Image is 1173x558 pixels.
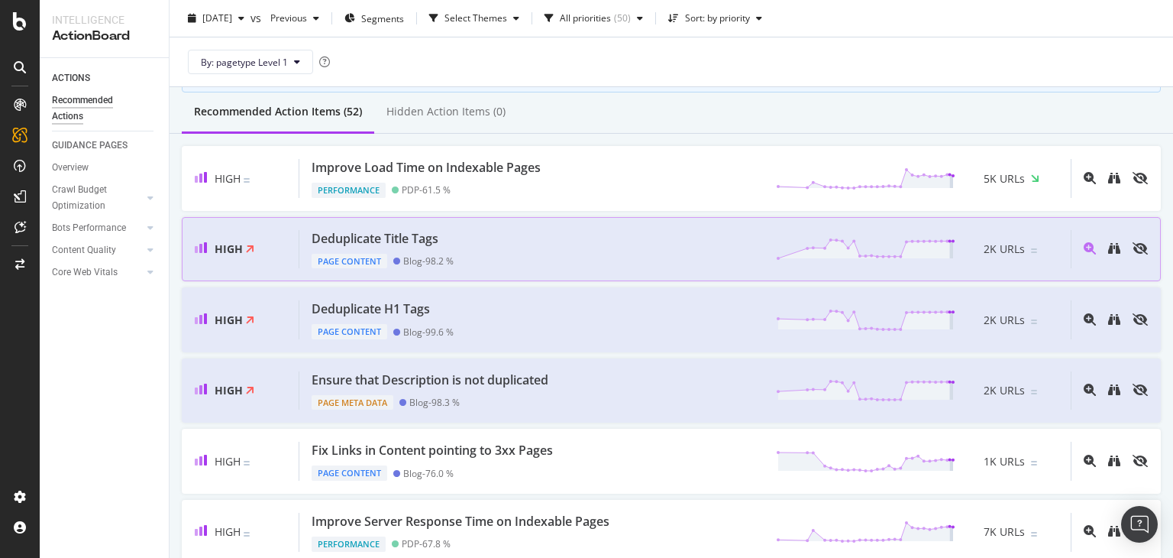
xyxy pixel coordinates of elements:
div: Content Quality [52,242,116,258]
span: By: pagetype Level 1 [201,55,288,68]
span: 2025 Aug. 22nd [202,11,232,24]
div: eye-slash [1133,172,1148,184]
div: Page Content [312,466,387,481]
a: binoculars [1108,454,1120,469]
a: binoculars [1108,383,1120,397]
span: 1K URLs [984,454,1025,469]
span: High [215,313,243,327]
img: Equal [1031,248,1037,253]
button: All priorities(50) [538,6,649,31]
div: magnifying-glass-plus [1084,384,1096,396]
div: PDP - 61.5 % [402,184,451,196]
div: binoculars [1108,525,1120,537]
div: Deduplicate Title Tags [312,230,438,248]
span: High [215,383,243,397]
div: binoculars [1108,384,1120,396]
div: GUIDANCE PAGES [52,138,128,154]
div: Page Meta Data [312,395,393,410]
a: binoculars [1108,171,1120,186]
div: All priorities [560,14,611,23]
img: Equal [1031,320,1037,324]
div: magnifying-glass-plus [1084,455,1096,467]
span: High [215,454,241,469]
a: binoculars [1108,313,1120,327]
img: Equal [244,178,250,183]
div: Blog - 99.6 % [403,326,454,338]
div: eye-slash [1133,313,1148,326]
img: Equal [244,461,250,466]
div: PDP - 67.8 % [402,538,451,550]
div: Recommended Action Items (52) [194,104,362,119]
span: vs [250,11,264,26]
div: magnifying-glass-plus [1084,525,1096,537]
img: Equal [1031,390,1037,394]
a: binoculars [1108,524,1120,539]
div: Blog - 76.0 % [403,468,454,479]
button: Segments [338,6,410,31]
button: Select Themes [423,6,525,31]
div: Improve Load Time on Indexable Pages [312,159,541,177]
div: Crawl Budget Optimization [52,182,132,214]
a: Crawl Budget Optimization [52,182,143,214]
div: Blog - 98.2 % [403,255,454,267]
div: eye-slash [1133,242,1148,255]
button: Previous [264,6,325,31]
div: Blog - 98.3 % [409,397,460,408]
a: Content Quality [52,242,143,258]
div: Overview [52,160,89,176]
div: ActionBoard [52,28,157,45]
div: eye-slash [1133,384,1148,396]
span: 2K URLs [984,242,1025,257]
a: ACTIONS [52,70,158,86]
span: High [215,171,241,186]
button: [DATE] [182,6,250,31]
div: magnifying-glass-plus [1084,172,1096,184]
span: High [215,524,241,539]
button: Sort: by priority [662,6,768,31]
div: ( 50 ) [614,14,631,23]
span: 2K URLs [984,383,1025,398]
div: Open Intercom Messenger [1121,506,1158,543]
div: Page Content [312,254,387,269]
a: Core Web Vitals [52,264,143,281]
div: Ensure that Description is not duplicated [312,371,548,389]
div: magnifying-glass-plus [1084,313,1096,326]
div: binoculars [1108,172,1120,184]
div: Fix Links in Content pointing to 3xx Pages [312,442,553,459]
a: binoculars [1108,242,1120,256]
img: Equal [1031,461,1037,466]
div: binoculars [1108,242,1120,255]
a: Bots Performance [52,220,143,236]
div: Performance [312,183,386,198]
span: 5K URLs [984,171,1025,187]
a: GUIDANCE PAGES [52,138,158,154]
div: binoculars [1108,313,1120,326]
div: ACTIONS [52,70,90,86]
div: Deduplicate H1 Tags [312,300,430,318]
span: High [215,242,243,256]
div: magnifying-glass-plus [1084,242,1096,255]
span: 2K URLs [984,313,1025,328]
div: Improve Server Response Time on Indexable Pages [312,513,609,530]
span: 7K URLs [984,524,1025,540]
button: By: pagetype Level 1 [188,50,313,74]
div: Recommended Actions [52,92,144,125]
a: Overview [52,160,158,176]
div: eye-slash [1133,455,1148,467]
span: Previous [264,11,307,24]
div: Performance [312,537,386,552]
img: Equal [1031,532,1037,537]
span: Segments [361,11,404,24]
img: Equal [244,532,250,537]
div: binoculars [1108,455,1120,467]
a: Recommended Actions [52,92,158,125]
div: Page Content [312,324,387,339]
div: Core Web Vitals [52,264,118,281]
div: Intelligence [52,12,157,28]
div: Select Themes [444,14,507,23]
div: Sort: by priority [685,14,750,23]
div: Bots Performance [52,220,126,236]
div: Hidden Action Items (0) [386,104,506,119]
